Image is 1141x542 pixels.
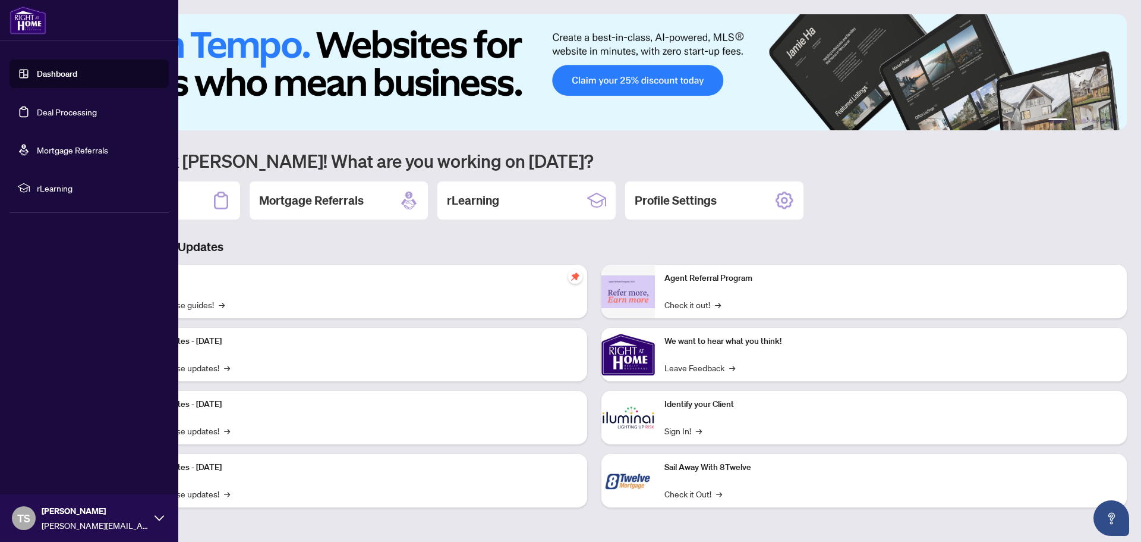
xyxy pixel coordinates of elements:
p: Platform Updates - [DATE] [125,461,578,474]
span: → [224,361,230,374]
button: Open asap [1093,500,1129,536]
span: → [729,361,735,374]
span: → [696,424,702,437]
p: Self-Help [125,272,578,285]
span: [PERSON_NAME] [42,505,149,518]
button: 1 [1048,118,1067,123]
img: Agent Referral Program [601,275,655,308]
a: Check it out!→ [664,298,721,311]
p: Identify your Client [664,398,1117,411]
img: Sail Away With 8Twelve [601,454,655,507]
a: Deal Processing [37,106,97,117]
button: 4 [1091,118,1096,123]
a: Check it Out!→ [664,487,722,500]
h3: Brokerage & Industry Updates [62,239,1127,255]
span: rLearning [37,181,160,195]
button: 6 [1110,118,1115,123]
img: Slide 0 [62,14,1127,130]
span: → [715,298,721,311]
button: 3 [1082,118,1086,123]
a: Mortgage Referrals [37,145,108,155]
span: TS [17,510,30,527]
span: → [219,298,225,311]
button: 5 [1101,118,1105,123]
span: → [224,487,230,500]
h2: Mortgage Referrals [259,192,364,209]
a: Dashboard [37,68,77,79]
img: We want to hear what you think! [601,328,655,381]
p: Sail Away With 8Twelve [664,461,1117,474]
span: pushpin [568,270,582,284]
a: Sign In!→ [664,424,702,437]
button: 2 [1072,118,1077,123]
p: We want to hear what you think! [664,335,1117,348]
span: → [716,487,722,500]
p: Platform Updates - [DATE] [125,398,578,411]
h1: Welcome back [PERSON_NAME]! What are you working on [DATE]? [62,149,1127,172]
a: Leave Feedback→ [664,361,735,374]
h2: rLearning [447,192,499,209]
p: Platform Updates - [DATE] [125,335,578,348]
h2: Profile Settings [635,192,717,209]
span: [PERSON_NAME][EMAIL_ADDRESS][PERSON_NAME][DOMAIN_NAME] [42,519,149,532]
img: logo [10,6,46,35]
span: → [224,424,230,437]
p: Agent Referral Program [664,272,1117,285]
img: Identify your Client [601,391,655,444]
